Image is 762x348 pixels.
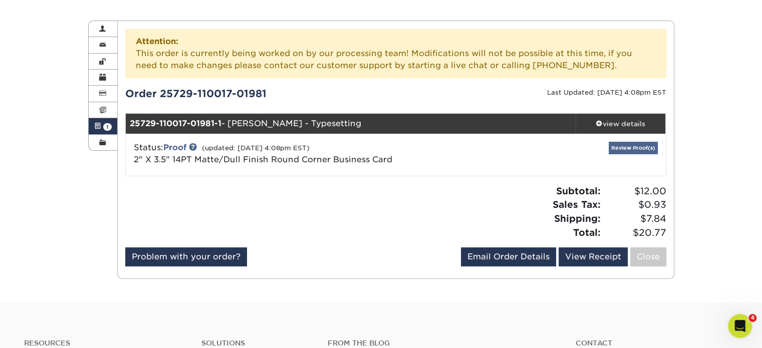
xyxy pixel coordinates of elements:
strong: 25729-110017-01981-1 [130,119,221,128]
h4: Resources [24,339,186,347]
a: Problem with your order? [125,247,247,266]
a: 2" X 3.5" 14PT Matte/Dull Finish Round Corner Business Card [134,155,392,164]
div: - [PERSON_NAME] - Typesetting [126,114,576,134]
a: Email Order Details [461,247,556,266]
a: Proof [163,143,186,152]
a: view details [576,114,666,134]
span: $0.93 [604,198,666,212]
iframe: Intercom live chat [728,314,752,338]
span: $7.84 [604,212,666,226]
small: Last Updated: [DATE] 4:08pm EST [547,89,666,96]
a: View Receipt [559,247,628,266]
iframe: Google Customer Reviews [3,317,85,344]
strong: Sales Tax: [553,199,601,210]
div: This order is currently being worked on by our processing team! Modifications will not be possibl... [125,29,666,78]
strong: Subtotal: [556,185,601,196]
a: Contact [576,339,738,347]
span: 4 [748,314,756,322]
span: $20.77 [604,226,666,240]
div: Order 25729-110017-01981 [118,86,396,101]
div: view details [576,119,666,129]
h4: From the Blog [328,339,549,347]
small: (updated: [DATE] 4:08pm EST) [202,144,310,152]
h4: Solutions [201,339,313,347]
div: Status: [126,142,485,166]
strong: Attention: [136,37,178,46]
a: Review Proof(s) [609,142,658,154]
a: Close [630,247,666,266]
span: $12.00 [604,184,666,198]
a: 1 [89,118,118,134]
strong: Shipping: [554,213,601,224]
span: 1 [103,123,112,131]
strong: Total: [573,227,601,238]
